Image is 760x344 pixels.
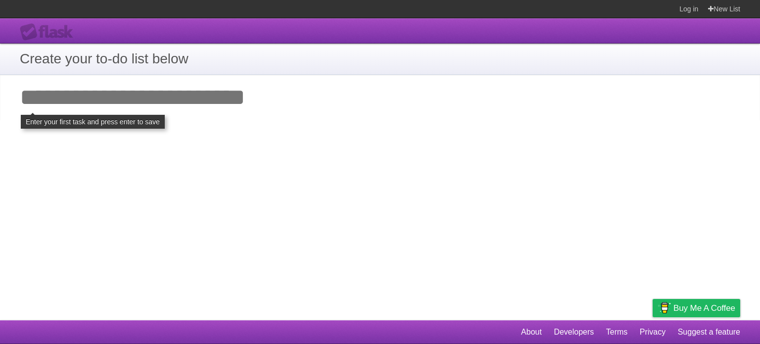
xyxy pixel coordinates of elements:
[20,23,79,41] div: Flask
[678,323,740,342] a: Suggest a feature
[673,299,735,317] span: Buy me a coffee
[554,323,594,342] a: Developers
[658,299,671,316] img: Buy me a coffee
[640,323,665,342] a: Privacy
[20,49,740,69] h1: Create your to-do list below
[521,323,542,342] a: About
[653,299,740,317] a: Buy me a coffee
[606,323,628,342] a: Terms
